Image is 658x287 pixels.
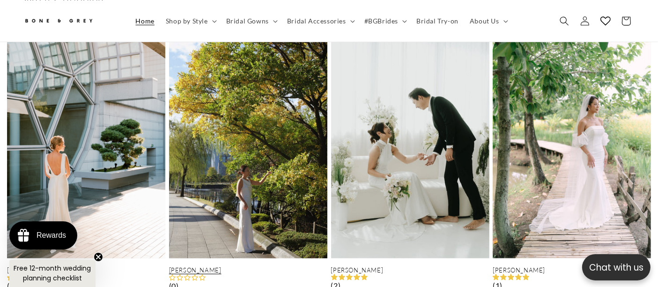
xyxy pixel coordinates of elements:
button: Open chatbox [582,254,651,280]
a: Home [130,11,160,30]
button: Close teaser [94,252,103,262]
div: Free 12-month wedding planning checklistClose teaser [9,260,96,287]
span: Home [136,16,155,25]
a: Bone and Grey Bridal [20,9,121,32]
a: [PERSON_NAME] [169,266,327,274]
span: Bridal Accessories [287,16,346,25]
p: Chat with us [582,261,651,274]
span: #BGBrides [364,16,398,25]
span: Bridal Try-on [416,16,458,25]
span: Shop by Style [166,16,208,25]
a: [PERSON_NAME] [7,266,165,274]
summary: Bridal Accessories [281,11,359,30]
summary: Search [554,10,575,31]
span: Free 12-month wedding planning checklist [14,264,91,283]
span: Bridal Gowns [226,16,269,25]
summary: #BGBrides [359,11,411,30]
span: About Us [470,16,499,25]
a: Bridal Try-on [411,11,464,30]
summary: Bridal Gowns [221,11,281,30]
div: Rewards [37,231,66,240]
summary: About Us [464,11,512,30]
img: Bone and Grey Bridal [23,13,94,29]
a: [PERSON_NAME] [493,266,651,274]
summary: Shop by Style [160,11,221,30]
a: [PERSON_NAME] [331,266,489,274]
